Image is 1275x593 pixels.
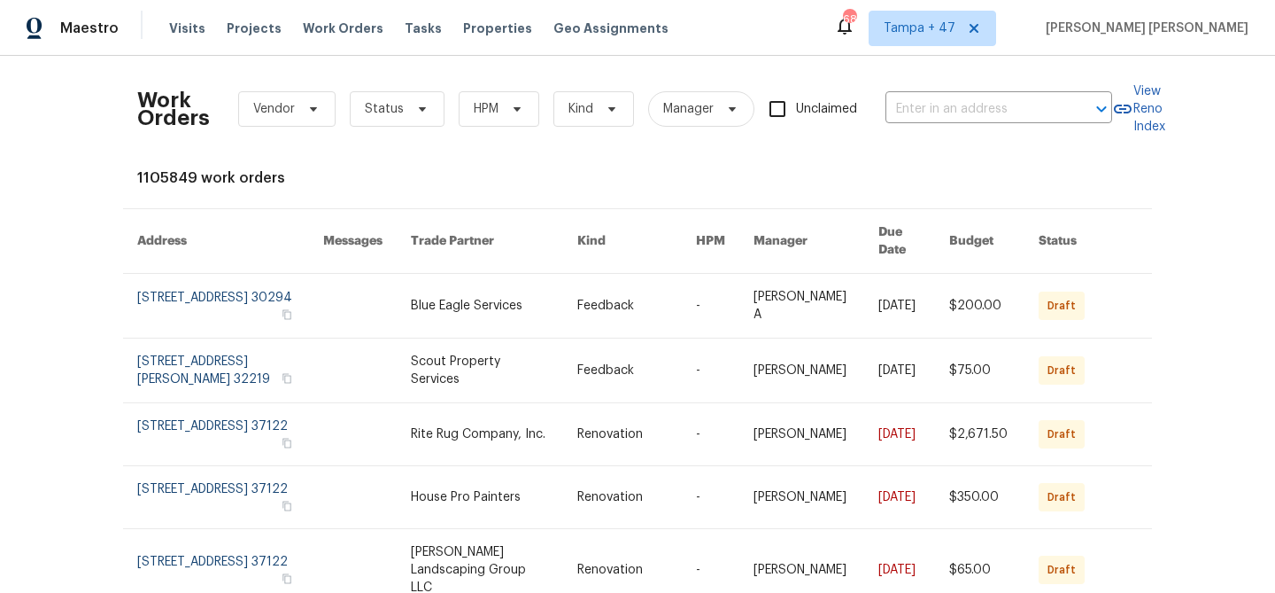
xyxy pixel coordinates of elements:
[397,339,563,403] td: Scout Property Services
[682,466,739,529] td: -
[563,466,682,529] td: Renovation
[227,20,282,37] span: Projects
[864,209,935,274] th: Due Date
[1024,209,1152,274] th: Status
[137,91,210,127] h2: Work Orders
[463,20,532,37] span: Properties
[739,209,864,274] th: Manager
[405,22,442,35] span: Tasks
[568,100,593,118] span: Kind
[279,307,295,323] button: Copy Address
[682,403,739,466] td: -
[563,403,682,466] td: Renovation
[397,466,563,529] td: House Pro Painters
[60,20,119,37] span: Maestro
[279,435,295,451] button: Copy Address
[739,339,864,403] td: [PERSON_NAME]
[682,274,739,339] td: -
[884,20,955,37] span: Tampa + 47
[682,209,739,274] th: HPM
[563,209,682,274] th: Kind
[303,20,383,37] span: Work Orders
[1112,82,1165,136] a: View Reno Index
[739,403,864,466] td: [PERSON_NAME]
[279,498,295,514] button: Copy Address
[739,466,864,529] td: [PERSON_NAME]
[796,100,857,119] span: Unclaimed
[397,209,563,274] th: Trade Partner
[279,371,295,386] button: Copy Address
[397,274,563,339] td: Blue Eagle Services
[563,274,682,339] td: Feedback
[663,100,714,118] span: Manager
[1039,20,1248,37] span: [PERSON_NAME] [PERSON_NAME]
[279,571,295,587] button: Copy Address
[123,209,309,274] th: Address
[309,209,397,274] th: Messages
[935,209,1024,274] th: Budget
[885,96,1062,123] input: Enter in an address
[365,100,404,118] span: Status
[682,339,739,403] td: -
[563,339,682,403] td: Feedback
[739,274,864,339] td: [PERSON_NAME] A
[474,100,498,118] span: HPM
[1089,97,1114,121] button: Open
[843,11,855,28] div: 688
[137,169,1138,187] div: 1105849 work orders
[397,403,563,466] td: Rite Rug Company, Inc.
[253,100,295,118] span: Vendor
[169,20,205,37] span: Visits
[553,20,668,37] span: Geo Assignments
